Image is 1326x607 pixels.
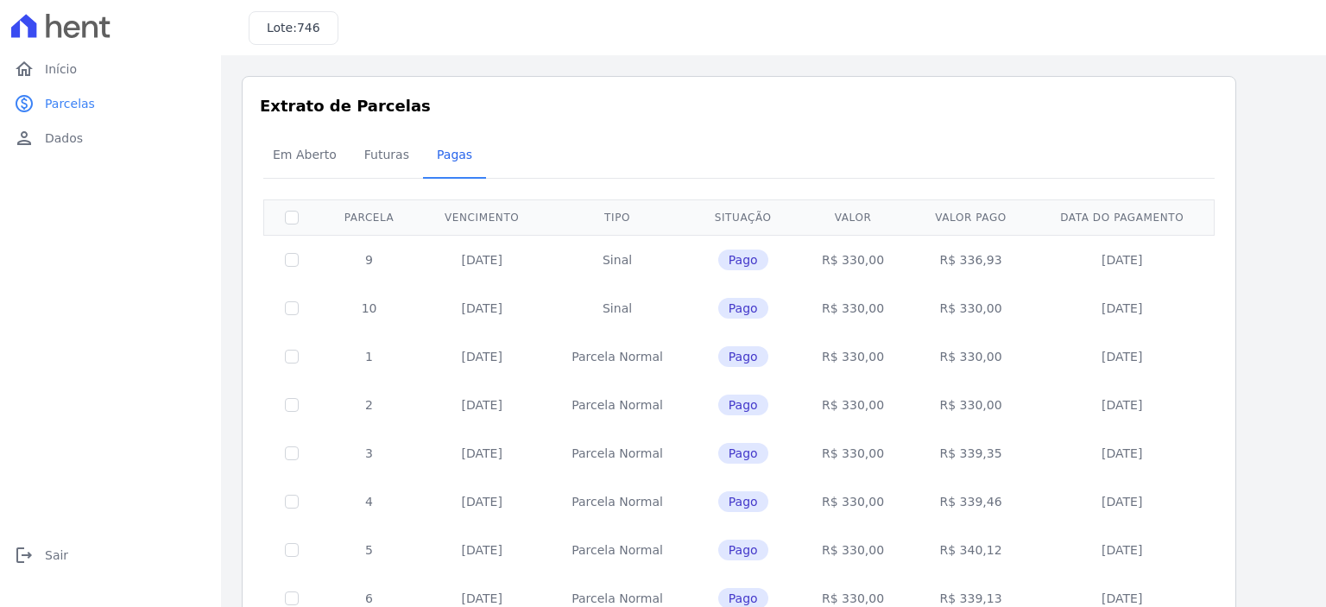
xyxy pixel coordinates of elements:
[1032,477,1212,526] td: [DATE]
[797,332,910,381] td: R$ 330,00
[545,332,689,381] td: Parcela Normal
[419,477,545,526] td: [DATE]
[426,137,483,172] span: Pagas
[1032,199,1212,235] th: Data do pagamento
[45,95,95,112] span: Parcelas
[419,332,545,381] td: [DATE]
[319,332,419,381] td: 1
[545,381,689,429] td: Parcela Normal
[260,94,1218,117] h3: Extrato de Parcelas
[1032,381,1212,429] td: [DATE]
[545,526,689,574] td: Parcela Normal
[718,346,768,367] span: Pago
[419,284,545,332] td: [DATE]
[285,253,299,267] input: Só é possível selecionar pagamentos em aberto
[319,477,419,526] td: 4
[419,526,545,574] td: [DATE]
[797,477,910,526] td: R$ 330,00
[797,199,910,235] th: Valor
[259,134,350,179] a: Em Aberto
[319,284,419,332] td: 10
[545,284,689,332] td: Sinal
[690,199,797,235] th: Situação
[45,60,77,78] span: Início
[45,130,83,147] span: Dados
[797,526,910,574] td: R$ 330,00
[718,250,768,270] span: Pago
[1032,284,1212,332] td: [DATE]
[7,86,214,121] a: paidParcelas
[285,495,299,509] input: Só é possível selecionar pagamentos em aberto
[285,398,299,412] input: Só é possível selecionar pagamentos em aberto
[45,547,68,564] span: Sair
[718,491,768,512] span: Pago
[909,332,1032,381] td: R$ 330,00
[285,446,299,460] input: Só é possível selecionar pagamentos em aberto
[319,526,419,574] td: 5
[319,235,419,284] td: 9
[423,134,486,179] a: Pagas
[718,298,768,319] span: Pago
[718,540,768,560] span: Pago
[297,21,320,35] span: 746
[419,199,545,235] th: Vencimento
[262,137,347,172] span: Em Aberto
[285,543,299,557] input: Só é possível selecionar pagamentos em aberto
[14,93,35,114] i: paid
[7,52,214,86] a: homeInício
[545,429,689,477] td: Parcela Normal
[797,284,910,332] td: R$ 330,00
[285,591,299,605] input: Só é possível selecionar pagamentos em aberto
[545,477,689,526] td: Parcela Normal
[909,284,1032,332] td: R$ 330,00
[545,199,689,235] th: Tipo
[319,429,419,477] td: 3
[718,395,768,415] span: Pago
[1032,332,1212,381] td: [DATE]
[909,199,1032,235] th: Valor pago
[718,443,768,464] span: Pago
[419,381,545,429] td: [DATE]
[909,477,1032,526] td: R$ 339,46
[350,134,423,179] a: Futuras
[267,19,320,37] h3: Lote:
[14,545,35,566] i: logout
[797,235,910,284] td: R$ 330,00
[14,128,35,149] i: person
[7,538,214,572] a: logoutSair
[909,235,1032,284] td: R$ 336,93
[14,59,35,79] i: home
[319,381,419,429] td: 2
[419,429,545,477] td: [DATE]
[1032,235,1212,284] td: [DATE]
[797,429,910,477] td: R$ 330,00
[909,429,1032,477] td: R$ 339,35
[285,301,299,315] input: Só é possível selecionar pagamentos em aberto
[909,381,1032,429] td: R$ 330,00
[7,121,214,155] a: personDados
[285,350,299,364] input: Só é possível selecionar pagamentos em aberto
[1032,429,1212,477] td: [DATE]
[909,526,1032,574] td: R$ 340,12
[545,235,689,284] td: Sinal
[319,199,419,235] th: Parcela
[1032,526,1212,574] td: [DATE]
[419,235,545,284] td: [DATE]
[797,381,910,429] td: R$ 330,00
[354,137,420,172] span: Futuras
